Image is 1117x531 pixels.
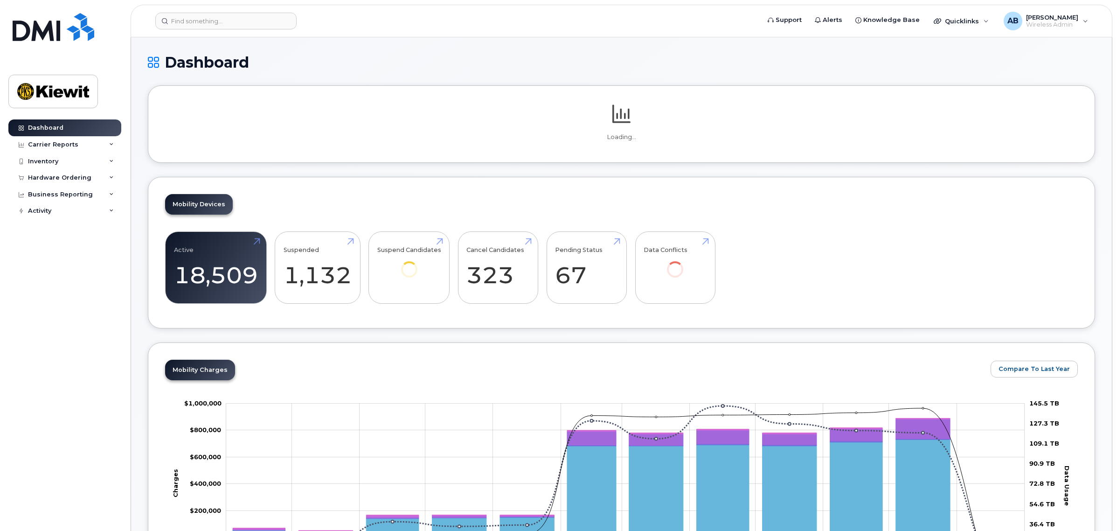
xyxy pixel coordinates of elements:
g: $0 [184,399,222,407]
g: $0 [190,507,221,514]
tspan: $800,000 [190,426,221,434]
g: $0 [190,426,221,434]
tspan: $1,000,000 [184,399,222,407]
a: Active 18,509 [174,237,258,299]
tspan: Data Usage [1064,466,1071,506]
tspan: 54.6 TB [1029,500,1055,508]
a: Suspended 1,132 [284,237,352,299]
tspan: 36.4 TB [1029,520,1055,528]
tspan: 127.3 TB [1029,419,1059,427]
p: Loading... [165,133,1078,141]
tspan: 72.8 TB [1029,480,1055,488]
a: Data Conflicts [644,237,707,291]
a: Suspend Candidates [377,237,441,291]
tspan: $200,000 [190,507,221,514]
span: Compare To Last Year [999,364,1070,373]
a: Mobility Charges [165,360,235,380]
a: Pending Status 67 [555,237,618,299]
button: Compare To Last Year [991,361,1078,377]
a: Cancel Candidates 323 [466,237,529,299]
tspan: 109.1 TB [1029,440,1059,447]
h1: Dashboard [148,54,1095,70]
tspan: $400,000 [190,480,221,488]
tspan: 90.9 TB [1029,460,1055,467]
tspan: Charges [172,469,179,497]
a: Mobility Devices [165,194,233,215]
g: $0 [190,480,221,488]
tspan: $600,000 [190,453,221,461]
g: $0 [190,453,221,461]
tspan: 145.5 TB [1029,399,1059,407]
